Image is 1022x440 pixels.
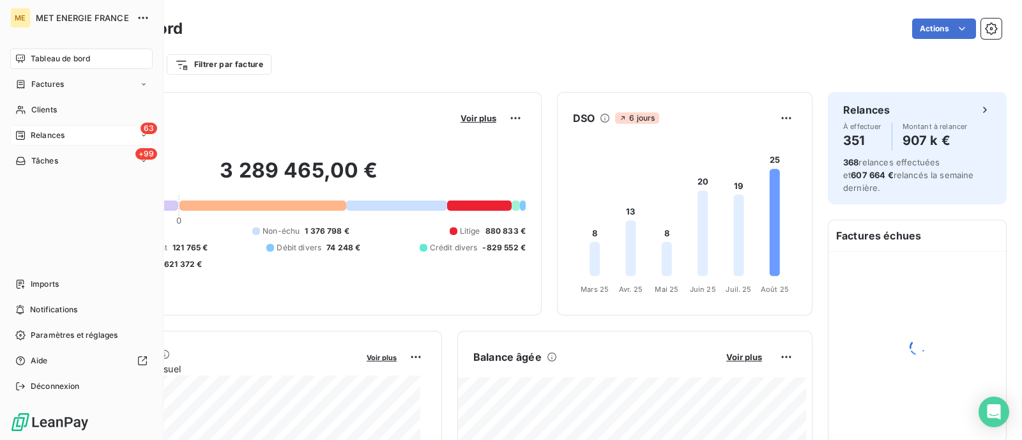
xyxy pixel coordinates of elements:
[326,242,360,254] span: 74 248 €
[485,225,526,237] span: 880 833 €
[843,130,881,151] h4: 351
[573,110,595,126] h6: DSO
[828,220,1006,251] h6: Factures échues
[473,349,542,365] h6: Balance âgée
[141,123,157,134] span: 63
[10,100,153,120] a: Clients
[367,353,397,362] span: Voir plus
[31,355,48,367] span: Aide
[31,155,58,167] span: Tâches
[843,123,881,130] span: À effectuer
[30,304,77,315] span: Notifications
[10,49,153,69] a: Tableau de bord
[172,242,208,254] span: 121 765 €
[726,285,751,294] tspan: Juil. 25
[263,225,300,237] span: Non-échu
[31,104,57,116] span: Clients
[655,285,678,294] tspan: Mai 25
[843,102,890,118] h6: Relances
[10,325,153,345] a: Paramètres et réglages
[36,13,129,23] span: MET ENERGIE FRANCE
[615,112,659,124] span: 6 jours
[460,225,480,237] span: Litige
[10,8,31,28] div: ME
[722,351,766,363] button: Voir plus
[31,79,64,90] span: Factures
[10,274,153,294] a: Imports
[160,259,202,270] span: -621 372 €
[482,242,526,254] span: -829 552 €
[167,54,271,75] button: Filtrer par facture
[10,125,153,146] a: 63Relances
[277,242,321,254] span: Débit divers
[726,352,762,362] span: Voir plus
[690,285,716,294] tspan: Juin 25
[979,397,1009,427] div: Open Intercom Messenger
[135,148,157,160] span: +99
[72,362,358,376] span: Chiffre d'affaires mensuel
[10,351,153,371] a: Aide
[10,74,153,95] a: Factures
[363,351,400,363] button: Voir plus
[10,412,89,432] img: Logo LeanPay
[843,157,858,167] span: 368
[581,285,609,294] tspan: Mars 25
[176,215,181,225] span: 0
[430,242,478,254] span: Crédit divers
[31,53,90,64] span: Tableau de bord
[903,130,968,151] h4: 907 k €
[31,130,65,141] span: Relances
[305,225,349,237] span: 1 376 798 €
[31,381,80,392] span: Déconnexion
[461,113,496,123] span: Voir plus
[31,330,118,341] span: Paramètres et réglages
[10,151,153,171] a: +99Tâches
[912,19,976,39] button: Actions
[457,112,500,124] button: Voir plus
[72,158,526,196] h2: 3 289 465,00 €
[761,285,789,294] tspan: Août 25
[619,285,643,294] tspan: Avr. 25
[843,157,974,193] span: relances effectuées et relancés la semaine dernière.
[903,123,968,130] span: Montant à relancer
[31,278,59,290] span: Imports
[851,170,893,180] span: 607 664 €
